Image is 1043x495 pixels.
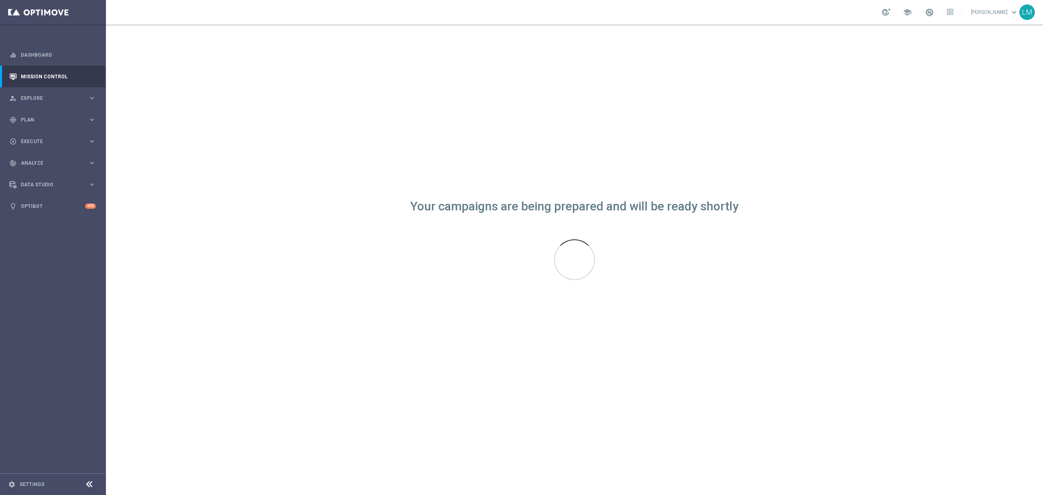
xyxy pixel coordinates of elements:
a: Settings [20,482,44,487]
button: gps_fixed Plan keyboard_arrow_right [9,117,96,123]
div: Mission Control [9,66,96,87]
div: Dashboard [9,44,96,66]
div: +10 [85,203,96,209]
button: equalizer Dashboard [9,52,96,58]
a: Mission Control [21,66,96,87]
i: lightbulb [9,203,17,210]
span: Execute [21,139,88,144]
div: Optibot [9,195,96,217]
span: keyboard_arrow_down [1010,8,1019,17]
i: keyboard_arrow_right [88,159,96,167]
span: Data Studio [21,182,88,187]
div: LM [1019,4,1035,20]
span: school [903,8,912,17]
i: gps_fixed [9,116,17,124]
div: Analyze [9,159,88,167]
a: Optibot [21,195,85,217]
span: Explore [21,96,88,101]
div: Execute [9,138,88,145]
div: Explore [9,95,88,102]
div: Plan [9,116,88,124]
div: Your campaigns are being prepared and will be ready shortly [410,203,739,210]
button: Mission Control [9,73,96,80]
i: keyboard_arrow_right [88,94,96,102]
button: track_changes Analyze keyboard_arrow_right [9,160,96,166]
a: Dashboard [21,44,96,66]
i: settings [8,481,15,488]
div: Data Studio [9,181,88,188]
button: Data Studio keyboard_arrow_right [9,181,96,188]
i: track_changes [9,159,17,167]
i: keyboard_arrow_right [88,116,96,124]
span: Analyze [21,161,88,166]
button: play_circle_outline Execute keyboard_arrow_right [9,138,96,145]
span: Plan [21,117,88,122]
i: keyboard_arrow_right [88,137,96,145]
i: play_circle_outline [9,138,17,145]
i: equalizer [9,51,17,59]
button: person_search Explore keyboard_arrow_right [9,95,96,102]
i: keyboard_arrow_right [88,181,96,188]
a: [PERSON_NAME]keyboard_arrow_down [970,6,1019,18]
i: person_search [9,95,17,102]
button: lightbulb Optibot +10 [9,203,96,210]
